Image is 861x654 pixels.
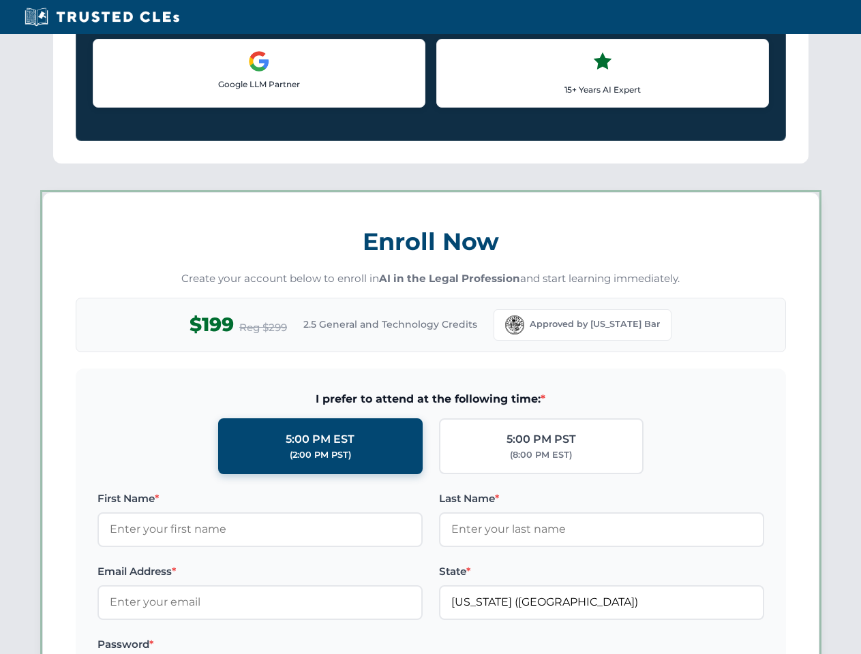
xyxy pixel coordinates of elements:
div: 5:00 PM PST [507,431,576,448]
span: 2.5 General and Technology Credits [303,317,477,332]
input: Enter your email [97,585,423,619]
div: (2:00 PM PST) [290,448,351,462]
p: Create your account below to enroll in and start learning immediately. [76,271,786,287]
strong: AI in the Legal Profession [379,272,520,285]
p: Google LLM Partner [104,78,414,91]
label: Password [97,636,423,653]
label: State [439,563,764,580]
img: Google [248,50,270,72]
span: Approved by [US_STATE] Bar [530,317,660,331]
input: Enter your last name [439,512,764,546]
label: Last Name [439,490,764,507]
input: Enter your first name [97,512,423,546]
label: Email Address [97,563,423,580]
span: Reg $299 [239,320,287,336]
label: First Name [97,490,423,507]
h3: Enroll Now [76,220,786,263]
span: $199 [190,309,234,340]
div: 5:00 PM EST [286,431,354,448]
input: Florida (FL) [439,585,764,619]
img: Florida Bar [505,315,524,334]
p: 15+ Years AI Expert [448,83,757,96]
div: (8:00 PM EST) [510,448,572,462]
img: Trusted CLEs [20,7,183,27]
span: I prefer to attend at the following time: [97,390,764,408]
